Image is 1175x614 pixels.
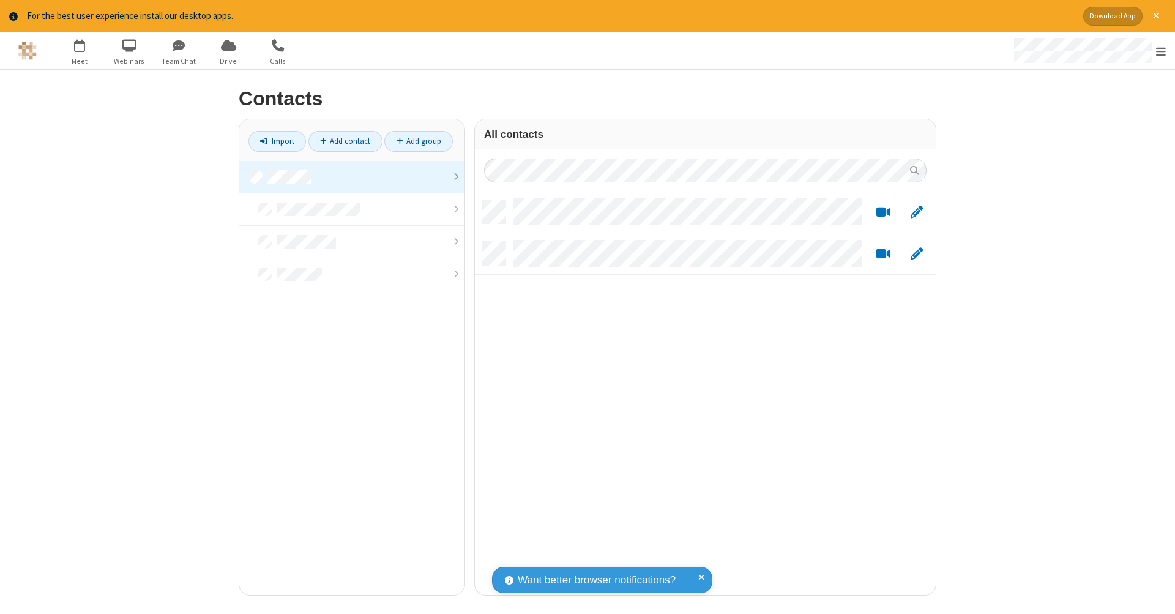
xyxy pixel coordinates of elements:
[18,42,37,60] img: QA Selenium DO NOT DELETE OR CHANGE
[57,56,103,67] span: Meet
[27,9,1074,23] div: For the best user experience install our desktop apps.
[384,131,453,152] a: Add group
[518,572,676,588] span: Want better browser notifications?
[106,56,152,67] span: Webinars
[1144,582,1166,605] iframe: Chat
[484,129,927,140] h3: All contacts
[871,246,895,261] button: Start a video meeting
[475,192,936,596] div: grid
[156,56,202,67] span: Team Chat
[1002,32,1175,69] div: Open menu
[239,88,936,110] h2: Contacts
[206,56,252,67] span: Drive
[871,204,895,220] button: Start a video meeting
[255,56,301,67] span: Calls
[308,131,382,152] a: Add contact
[1147,7,1166,26] button: Close alert
[905,246,928,261] button: Edit
[1083,7,1143,26] button: Download App
[905,204,928,220] button: Edit
[248,131,306,152] a: Import
[4,32,50,69] button: Logo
